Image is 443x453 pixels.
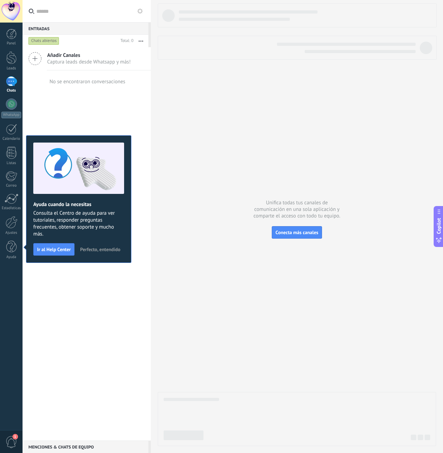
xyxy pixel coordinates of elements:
h2: Ayuda cuando la necesitas [33,201,124,208]
div: Estadísticas [1,206,21,211]
div: Panel [1,41,21,46]
span: Conecta más canales [276,229,318,236]
span: Perfecto, entendido [80,247,120,252]
button: Conecta más canales [272,226,322,239]
div: Total: 0 [118,37,133,44]
span: Copilot [435,218,442,234]
span: Ir al Help Center [37,247,71,252]
div: Ayuda [1,255,21,259]
span: 1 [12,434,18,439]
button: Perfecto, entendido [77,244,123,255]
div: Correo [1,183,21,188]
div: Leads [1,66,21,71]
span: Consulta el Centro de ayuda para ver tutoriales, responder preguntas frecuentes, obtener soporte ... [33,210,124,238]
div: Calendario [1,137,21,141]
div: Listas [1,161,21,165]
div: Menciones & Chats de equipo [23,441,148,453]
div: Entradas [23,22,148,35]
div: WhatsApp [1,112,21,118]
div: Chats [1,88,21,93]
div: Chats abiertos [28,37,59,45]
span: Captura leads desde Whatsapp y más! [47,59,131,65]
div: Ajustes [1,231,21,235]
span: Añadir Canales [47,52,131,59]
button: Ir al Help Center [33,243,75,256]
div: No se encontraron conversaciones [50,78,125,85]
